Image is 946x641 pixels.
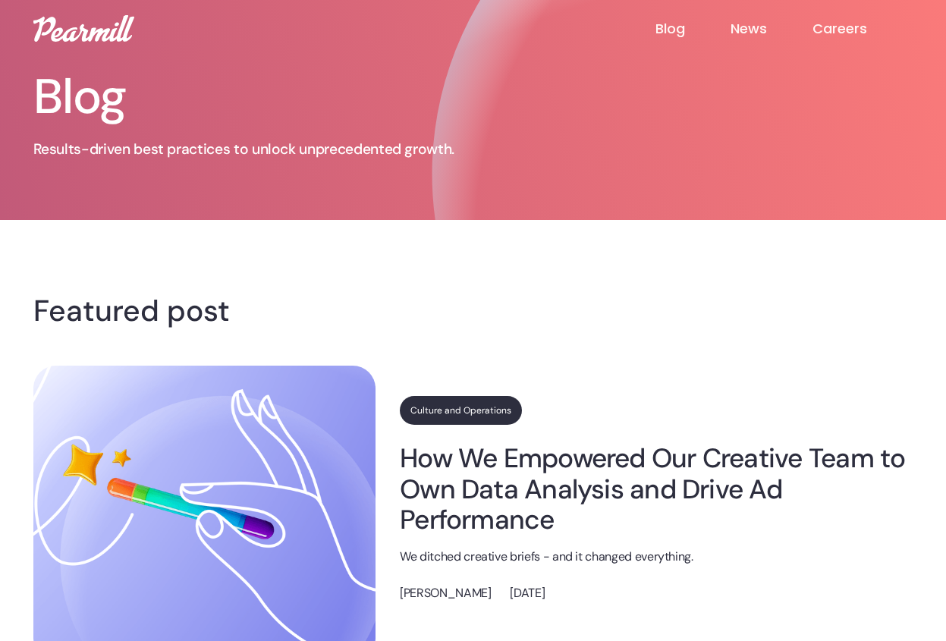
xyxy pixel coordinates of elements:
a: Blog [655,20,731,38]
a: News [731,20,812,38]
p: We ditched creative briefs - and it changed everything. [400,548,913,567]
a: How We Empowered Our Creative Team to Own Data Analysis and Drive Ad Performance [400,443,913,535]
img: Pearmill logo [33,15,134,42]
p: [DATE] [510,584,545,603]
a: Careers [812,20,913,38]
h1: Blog [33,73,549,121]
p: [PERSON_NAME] [400,584,491,603]
p: Results-driven best practices to unlock unprecedented growth. [33,140,549,159]
a: Culture and Operations [400,396,522,425]
h4: Featured post [33,299,913,323]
